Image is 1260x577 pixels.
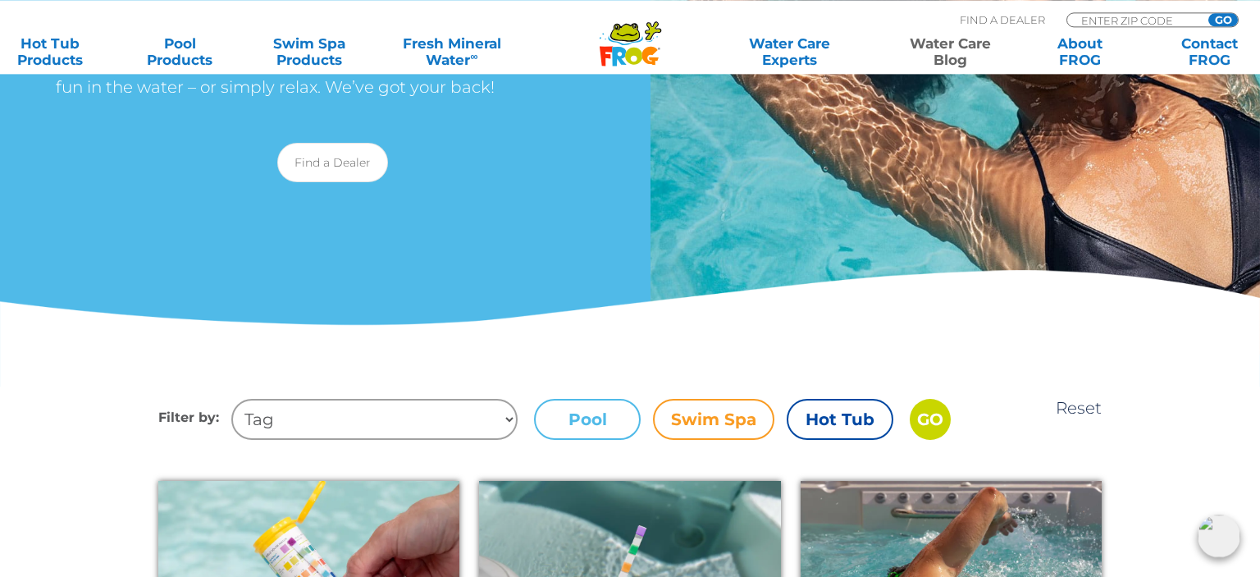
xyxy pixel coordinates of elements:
[910,399,951,440] input: GO
[534,399,641,440] label: Pool
[653,399,774,440] label: Swim Spa
[960,12,1045,27] p: Find A Dealer
[1208,13,1238,26] input: GO
[277,143,388,182] a: Find a Dealer
[1029,35,1130,68] a: AboutFROG
[130,35,231,68] a: PoolProducts
[1198,515,1240,557] img: openIcon
[259,35,360,68] a: Swim SpaProducts
[158,399,231,440] h4: Filter by:
[1080,13,1190,27] input: Zip Code Form
[1056,398,1102,418] a: Reset
[1159,35,1260,68] a: ContactFROG
[389,35,515,68] a: Fresh MineralWater∞
[900,35,1001,68] a: Water CareBlog
[707,35,871,68] a: Water CareExperts
[470,50,477,62] sup: ∞
[787,399,893,440] label: Hot Tub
